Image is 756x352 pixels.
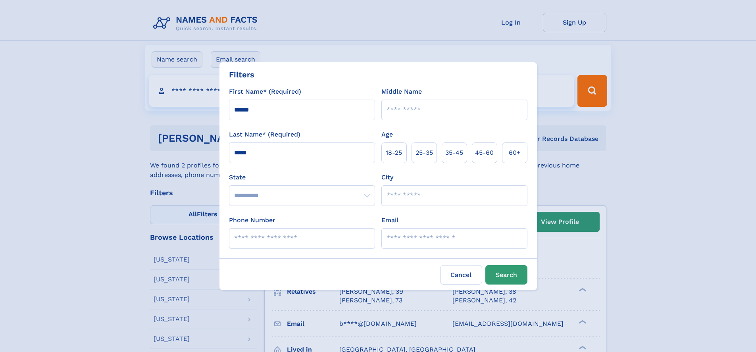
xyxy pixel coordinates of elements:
label: First Name* (Required) [229,87,301,96]
span: 18‑25 [386,148,402,158]
span: 45‑60 [475,148,494,158]
label: City [381,173,393,182]
label: Phone Number [229,215,275,225]
label: Middle Name [381,87,422,96]
label: State [229,173,375,182]
button: Search [485,265,527,285]
span: 60+ [509,148,521,158]
label: Last Name* (Required) [229,130,300,139]
label: Age [381,130,393,139]
span: 25‑35 [416,148,433,158]
label: Email [381,215,398,225]
label: Cancel [440,265,482,285]
span: 35‑45 [445,148,463,158]
div: Filters [229,69,254,81]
